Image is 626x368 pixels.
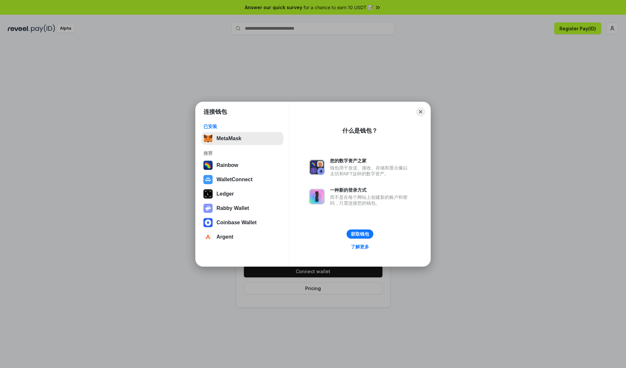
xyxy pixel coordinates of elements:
[330,194,411,206] div: 而不是在每个网站上创建新的账户和密码，只需连接您的钱包。
[351,244,369,250] div: 了解更多
[342,127,378,135] div: 什么是钱包？
[203,175,213,184] img: svg+xml,%3Csvg%20width%3D%2228%22%20height%3D%2228%22%20viewBox%3D%220%200%2028%2028%22%20fill%3D...
[203,124,281,129] div: 已安装
[203,189,213,199] img: svg+xml,%3Csvg%20xmlns%3D%22http%3A%2F%2Fwww.w3.org%2F2000%2Fsvg%22%20width%3D%2228%22%20height%3...
[347,243,373,251] a: 了解更多
[216,177,253,183] div: WalletConnect
[201,132,283,145] button: MetaMask
[203,150,281,156] div: 推荐
[203,218,213,227] img: svg+xml,%3Csvg%20width%3D%2228%22%20height%3D%2228%22%20viewBox%3D%220%200%2028%2028%22%20fill%3D...
[216,234,233,240] div: Argent
[201,216,283,229] button: Coinbase Wallet
[203,134,213,143] img: svg+xml,%3Csvg%20fill%3D%22none%22%20height%3D%2233%22%20viewBox%3D%220%200%2035%2033%22%20width%...
[201,230,283,243] button: Argent
[330,158,411,164] div: 您的数字资产之家
[203,161,213,170] img: svg+xml,%3Csvg%20width%3D%22120%22%20height%3D%22120%22%20viewBox%3D%220%200%20120%20120%22%20fil...
[203,232,213,242] img: svg+xml,%3Csvg%20width%3D%2228%22%20height%3D%2228%22%20viewBox%3D%220%200%2028%2028%22%20fill%3D...
[347,229,373,239] button: 获取钱包
[416,107,425,116] button: Close
[203,108,227,116] h1: 连接钱包
[201,159,283,172] button: Rainbow
[201,173,283,186] button: WalletConnect
[309,159,325,175] img: svg+xml,%3Csvg%20xmlns%3D%22http%3A%2F%2Fwww.w3.org%2F2000%2Fsvg%22%20fill%3D%22none%22%20viewBox...
[201,202,283,215] button: Rabby Wallet
[216,162,238,168] div: Rainbow
[203,204,213,213] img: svg+xml,%3Csvg%20xmlns%3D%22http%3A%2F%2Fwww.w3.org%2F2000%2Fsvg%22%20fill%3D%22none%22%20viewBox...
[216,205,249,211] div: Rabby Wallet
[216,220,257,226] div: Coinbase Wallet
[216,136,241,141] div: MetaMask
[216,191,234,197] div: Ledger
[309,189,325,204] img: svg+xml,%3Csvg%20xmlns%3D%22http%3A%2F%2Fwww.w3.org%2F2000%2Fsvg%22%20fill%3D%22none%22%20viewBox...
[330,165,411,177] div: 钱包用于发送、接收、存储和显示像以太坊和NFT这样的数字资产。
[201,187,283,200] button: Ledger
[330,187,411,193] div: 一种新的登录方式
[351,231,369,237] div: 获取钱包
